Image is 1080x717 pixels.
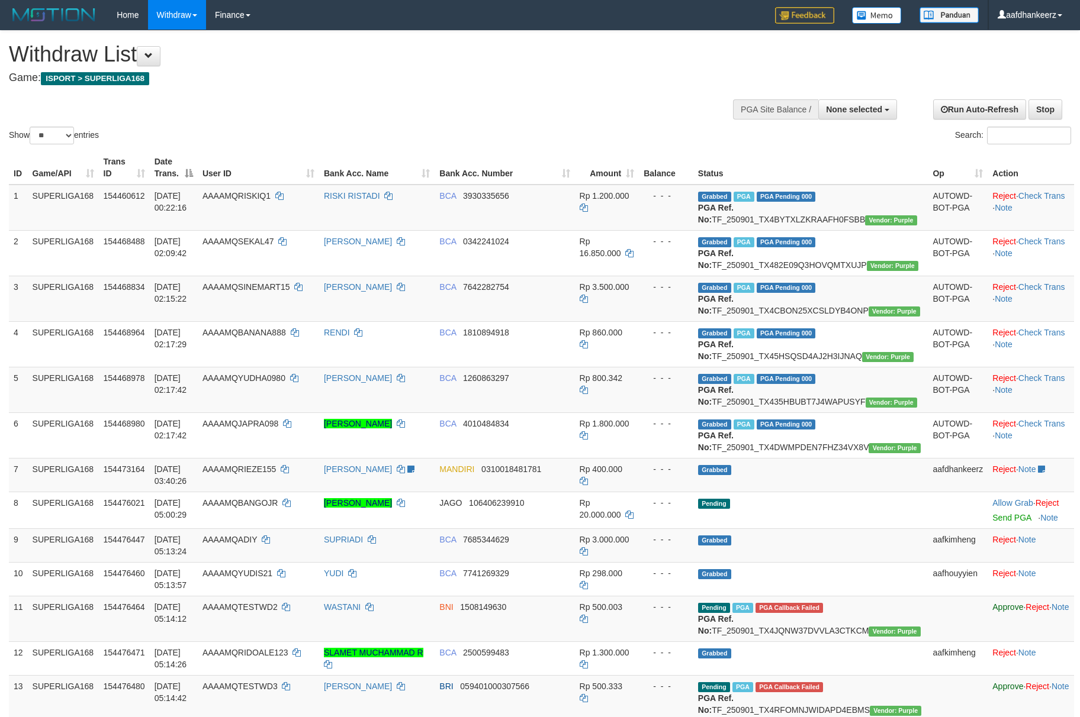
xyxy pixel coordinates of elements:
span: BNI [439,602,453,612]
span: [DATE] 02:17:42 [155,419,187,440]
span: [DATE] 05:14:42 [155,682,187,703]
td: TF_250901_TX4CBON25XCSLDYB4ONP [693,276,928,321]
td: AUTOWD-BOT-PGA [928,321,988,367]
a: Reject [1036,498,1059,508]
span: PGA Pending [757,374,816,384]
span: Rp 3.500.000 [580,282,629,292]
b: PGA Ref. No: [698,693,734,715]
td: 3 [9,276,28,321]
th: Status [693,151,928,185]
span: Grabbed [698,283,731,293]
td: · · [988,230,1074,276]
td: · · [988,185,1074,231]
td: SUPERLIGA168 [28,321,99,367]
span: Marked by aafnonsreyleab [734,283,754,293]
span: Rp 1.200.000 [580,191,629,201]
td: · · [988,412,1074,458]
span: Rp 800.342 [580,373,622,383]
span: Vendor URL: https://trx4.1velocity.biz [862,352,914,362]
a: Note [995,340,1012,349]
a: RISKI RISTADI [324,191,380,201]
td: · [988,528,1074,562]
a: Note [1018,535,1036,544]
img: MOTION_logo.png [9,6,99,24]
span: Copy 0342241024 to clipboard [463,237,509,246]
a: SLAMET MUCHAMMAD R [324,648,423,657]
td: SUPERLIGA168 [28,458,99,492]
span: AAAAMQTESTWD2 [202,602,278,612]
div: - - - [644,327,689,338]
span: [DATE] 02:17:29 [155,328,187,349]
div: - - - [644,372,689,384]
td: SUPERLIGA168 [28,596,99,641]
span: PGA Pending [757,192,816,202]
td: aafhouyyien [928,562,988,596]
span: Pending [698,682,730,692]
a: Run Auto-Refresh [933,99,1026,119]
td: · [988,458,1074,492]
span: BCA [439,191,456,201]
a: Reject [992,535,1016,544]
div: PGA Site Balance / [733,99,818,119]
a: Allow Grab [992,498,1033,508]
a: YUDI [324,569,343,578]
span: AAAAMQBANANA888 [202,328,286,337]
td: TF_250901_TX45HSQSD4AJ2H3IJNAQ [693,321,928,367]
td: 1 [9,185,28,231]
span: Copy 2500599483 to clipboard [463,648,509,657]
td: aafdhankeerz [928,458,988,492]
span: Rp 860.000 [580,328,622,337]
td: · [988,641,1074,675]
a: RENDI [324,328,350,337]
span: Grabbed [698,465,731,475]
a: Check Trans [1018,282,1065,292]
td: TF_250901_TX4JQNW37DVVLA3CTKCM [693,596,928,641]
b: PGA Ref. No: [698,431,734,452]
a: [PERSON_NAME] [324,464,392,474]
span: [DATE] 05:13:57 [155,569,187,590]
span: AAAAMQJAPRA098 [202,419,278,428]
a: [PERSON_NAME] [324,419,392,428]
th: Game/API: activate to sort column ascending [28,151,99,185]
th: Action [988,151,1074,185]
span: 154460612 [104,191,145,201]
a: Note [1018,569,1036,578]
a: Check Trans [1018,373,1065,383]
a: Check Trans [1018,237,1065,246]
span: AAAAMQADIY [202,535,257,544]
label: Search: [955,127,1071,144]
img: Button%20Memo.svg [852,7,902,24]
span: Copy 1810894918 to clipboard [463,328,509,337]
td: TF_250901_TX4DWMPDEN7FHZ34VX8V [693,412,928,458]
td: 4 [9,321,28,367]
span: Rp 3.000.000 [580,535,629,544]
td: SUPERLIGA168 [28,412,99,458]
a: [PERSON_NAME] [324,373,392,383]
span: Grabbed [698,192,731,202]
th: User ID: activate to sort column ascending [198,151,319,185]
span: BCA [439,328,456,337]
span: Marked by aafmaleo [732,682,753,692]
td: AUTOWD-BOT-PGA [928,412,988,458]
a: Note [995,431,1012,440]
select: Showentries [30,127,74,144]
a: Reject [992,419,1016,428]
a: [PERSON_NAME] [324,237,392,246]
span: Rp 298.000 [580,569,622,578]
td: SUPERLIGA168 [28,528,99,562]
th: Balance [639,151,693,185]
b: PGA Ref. No: [698,203,734,224]
span: Pending [698,603,730,613]
span: Pending [698,499,730,509]
span: [DATE] 02:17:42 [155,373,187,395]
span: AAAAMQSINEMART15 [202,282,290,292]
span: AAAAMQTESTWD3 [202,682,278,691]
td: 2 [9,230,28,276]
span: Rp 500.003 [580,602,622,612]
span: 154468964 [104,328,145,337]
td: · · [988,367,1074,412]
span: Grabbed [698,328,731,338]
span: Grabbed [698,569,731,579]
span: Copy 7741269329 to clipboard [463,569,509,578]
span: PGA Pending [757,419,816,429]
